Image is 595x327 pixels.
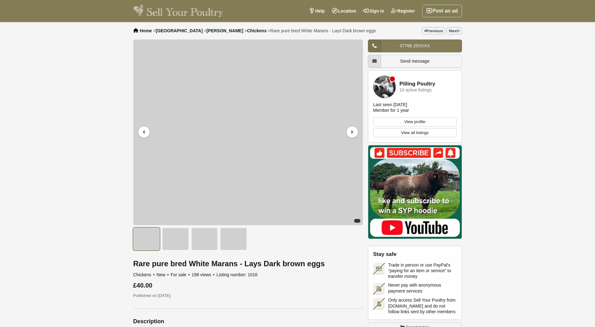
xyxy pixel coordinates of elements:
[171,272,190,277] span: For sale
[422,5,462,17] a: Post an ad
[388,262,457,279] span: Trade in person or use PayPal's “paying for an item or service” to transfer money
[157,272,169,277] span: New
[400,81,435,87] a: Pilling Poultry
[400,88,432,92] div: 10 active listings
[133,293,363,299] p: Published on [DATE]
[447,27,462,34] a: Next
[422,27,445,34] a: Previous
[245,28,267,33] li: >
[153,28,203,33] li: >
[373,102,407,107] div: Last seen [DATE]
[156,28,203,33] a: [GEOGRAPHIC_DATA]
[133,5,223,17] img: Sell Your Poultry
[373,128,457,138] a: View all listings
[270,28,376,33] span: Rare pure bred White Marans - Lays Dark brown eggs
[373,107,409,113] div: Member for 1 year
[206,28,243,33] a: [PERSON_NAME]
[388,297,457,314] span: Only access Sell Your Poultry from [DOMAIN_NAME] and do not follow links sent by other members
[373,117,457,127] a: View profile
[140,28,152,33] a: Home
[133,318,363,324] h2: Description
[192,272,215,277] span: 198 views
[216,272,258,277] span: Listing number: 1016
[204,28,243,33] li: >
[247,28,267,33] a: Chickens
[133,228,160,250] img: Rare pure bred White Marans - Lays Dark brown eggs - 1
[360,5,388,17] a: Sign in
[388,5,418,17] a: Register
[305,5,328,17] a: Help
[268,28,376,33] li: >
[390,76,395,81] div: Member is offline
[133,282,363,289] div: £40.00
[191,228,218,250] img: Rare pure bred White Marans - Lays Dark brown eggs - 3
[162,228,189,250] img: Rare pure bred White Marans - Lays Dark brown eggs - 2
[368,145,462,239] img: Mat Atkinson Farming YouTube Channel
[368,39,462,52] a: 07766 25XXXX
[388,282,457,293] span: Never pay with anonymous payment services
[400,43,430,48] span: 07766 25XXXX
[328,5,360,17] a: Location
[373,75,396,98] img: Pilling Poultry
[400,59,429,64] span: Send message
[133,272,156,277] span: Chickens
[373,251,457,257] h2: Stay safe
[220,228,247,250] img: Rare pure bred White Marans - Lays Dark brown eggs - 4
[133,39,363,225] img: Rare pure bred White Marans - Lays Dark brown eggs - 1/4
[368,55,462,68] a: Send message
[133,260,363,268] h1: Rare pure bred White Marans - Lays Dark brown eggs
